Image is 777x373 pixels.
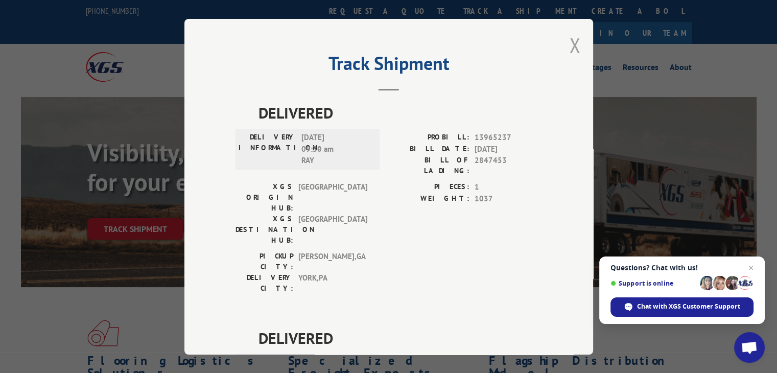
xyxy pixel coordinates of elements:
[637,302,740,311] span: Chat with XGS Customer Support
[475,143,542,155] span: [DATE]
[389,181,469,193] label: PIECES:
[475,193,542,204] span: 1037
[389,155,469,176] label: BILL OF LADING:
[389,193,469,204] label: WEIGHT:
[236,272,293,294] label: DELIVERY CITY:
[610,264,754,272] span: Questions? Chat with us!
[236,181,293,214] label: XGS ORIGIN HUB:
[475,181,542,193] span: 1
[298,181,367,214] span: [GEOGRAPHIC_DATA]
[475,155,542,176] span: 2847453
[236,251,293,272] label: PICKUP CITY:
[258,101,542,124] span: DELIVERED
[239,132,296,167] label: DELIVERY INFORMATION:
[475,132,542,144] span: 13965237
[298,214,367,246] span: [GEOGRAPHIC_DATA]
[389,143,469,155] label: BILL DATE:
[301,132,370,167] span: [DATE] 09:30 am RAY
[610,279,696,287] span: Support is online
[569,32,580,59] button: Close modal
[298,251,367,272] span: [PERSON_NAME] , GA
[258,327,542,349] span: DELIVERED
[236,56,542,76] h2: Track Shipment
[610,297,754,317] span: Chat with XGS Customer Support
[734,332,765,363] a: Open chat
[298,272,367,294] span: YORK , PA
[389,132,469,144] label: PROBILL:
[236,214,293,246] label: XGS DESTINATION HUB:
